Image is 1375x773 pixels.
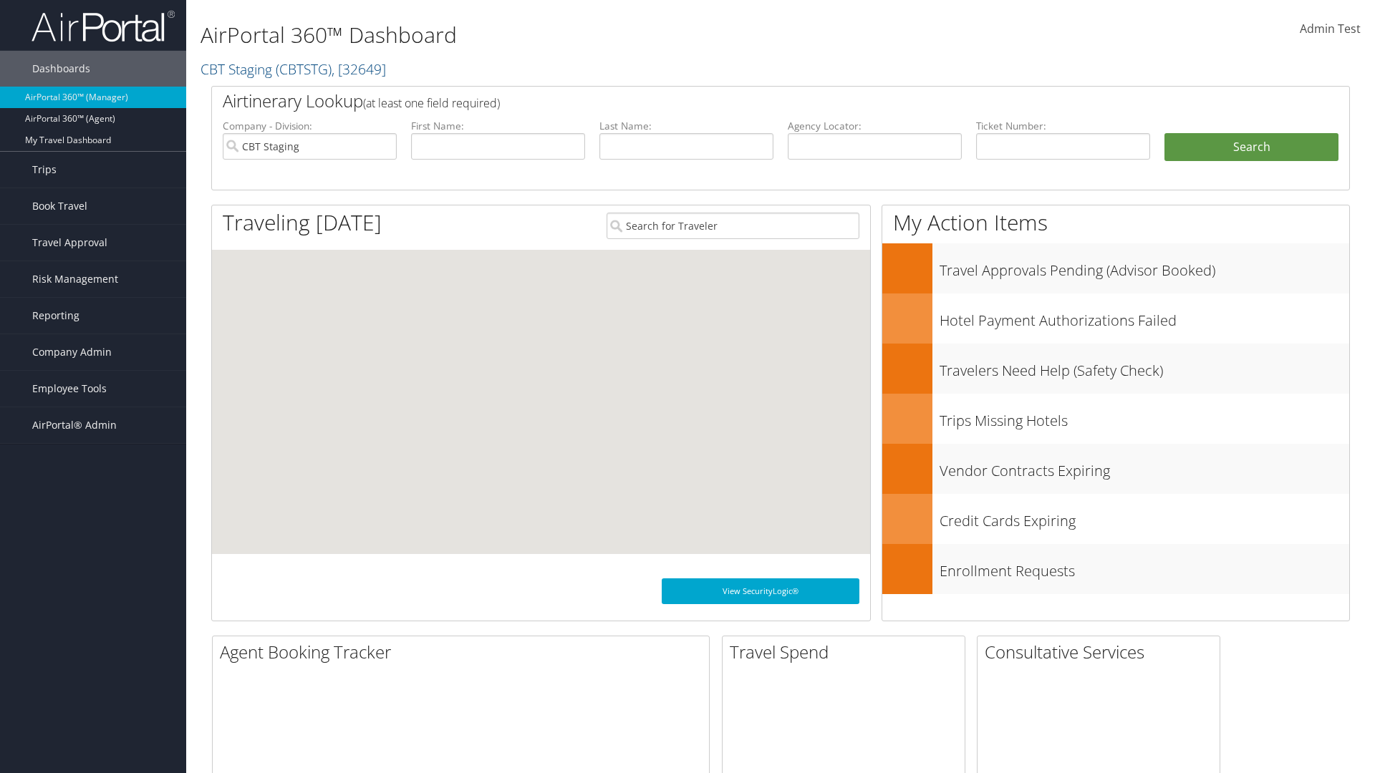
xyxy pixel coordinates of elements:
[223,119,397,133] label: Company - Division:
[940,454,1349,481] h3: Vendor Contracts Expiring
[882,208,1349,238] h1: My Action Items
[882,494,1349,544] a: Credit Cards Expiring
[1164,133,1338,162] button: Search
[607,213,859,239] input: Search for Traveler
[32,298,79,334] span: Reporting
[32,188,87,224] span: Book Travel
[985,640,1220,664] h2: Consultative Services
[32,51,90,87] span: Dashboards
[940,253,1349,281] h3: Travel Approvals Pending (Advisor Booked)
[940,504,1349,531] h3: Credit Cards Expiring
[223,208,382,238] h1: Traveling [DATE]
[882,394,1349,444] a: Trips Missing Hotels
[662,578,859,604] a: View SecurityLogic®
[882,344,1349,394] a: Travelers Need Help (Safety Check)
[411,119,585,133] label: First Name:
[1300,7,1361,52] a: Admin Test
[201,59,386,79] a: CBT Staging
[1300,21,1361,37] span: Admin Test
[976,119,1150,133] label: Ticket Number:
[32,9,175,43] img: airportal-logo.png
[32,225,107,261] span: Travel Approval
[32,407,117,443] span: AirPortal® Admin
[882,544,1349,594] a: Enrollment Requests
[220,640,709,664] h2: Agent Booking Tracker
[363,95,500,111] span: (at least one field required)
[32,152,57,188] span: Trips
[276,59,332,79] span: ( CBTSTG )
[940,554,1349,581] h3: Enrollment Requests
[788,119,962,133] label: Agency Locator:
[882,293,1349,344] a: Hotel Payment Authorizations Failed
[882,243,1349,293] a: Travel Approvals Pending (Advisor Booked)
[223,89,1244,113] h2: Airtinerary Lookup
[730,640,965,664] h2: Travel Spend
[940,354,1349,381] h3: Travelers Need Help (Safety Check)
[332,59,386,79] span: , [ 32649 ]
[32,371,107,407] span: Employee Tools
[940,303,1349,331] h3: Hotel Payment Authorizations Failed
[201,20,974,50] h1: AirPortal 360™ Dashboard
[32,334,112,370] span: Company Admin
[32,261,118,297] span: Risk Management
[599,119,773,133] label: Last Name:
[882,444,1349,494] a: Vendor Contracts Expiring
[940,404,1349,431] h3: Trips Missing Hotels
